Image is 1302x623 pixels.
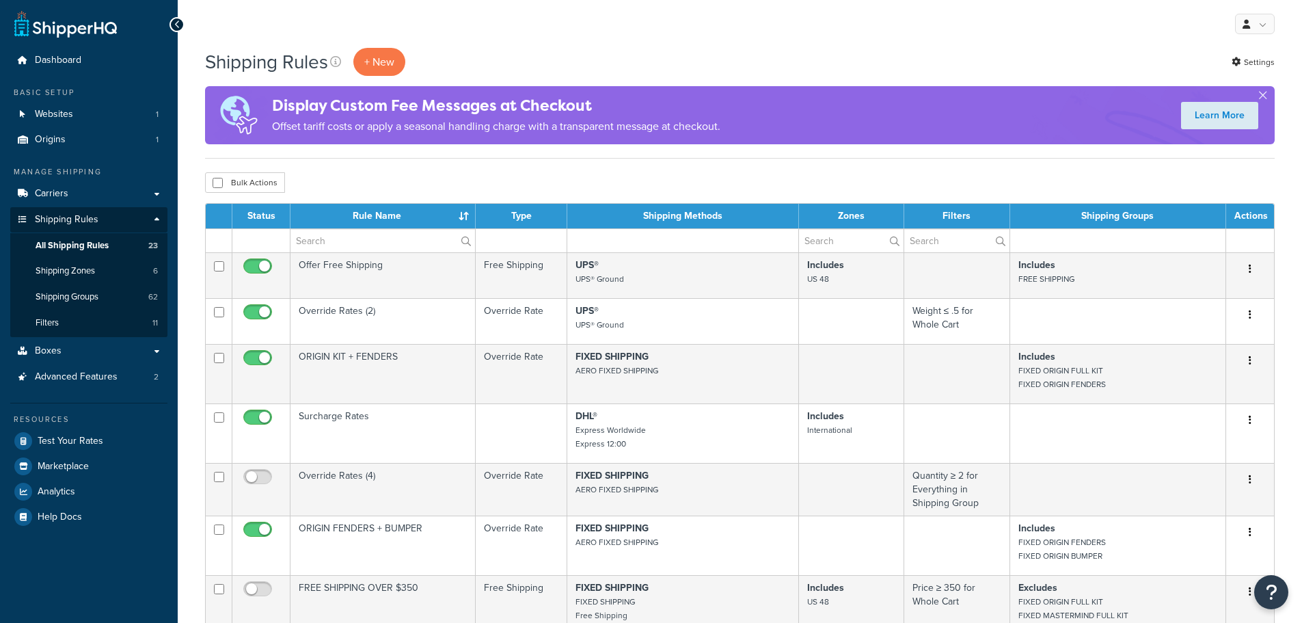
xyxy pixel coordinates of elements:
[904,229,1009,252] input: Search
[10,207,167,337] li: Shipping Rules
[205,172,285,193] button: Bulk Actions
[904,204,1010,228] th: Filters
[10,207,167,233] a: Shipping Rules
[10,259,167,284] a: Shipping Zones 6
[290,403,476,463] td: Surcharge Rates
[36,291,98,303] span: Shipping Groups
[476,252,567,298] td: Free Shipping
[476,204,567,228] th: Type
[38,461,89,473] span: Marketplace
[156,109,159,120] span: 1
[232,204,290,228] th: Status
[35,345,62,357] span: Boxes
[290,252,476,298] td: Offer Free Shipping
[38,436,103,447] span: Test Your Rates
[1018,536,1106,562] small: FIXED ORIGIN FENDERS FIXED ORIGIN BUMPER
[205,49,328,75] h1: Shipping Rules
[35,55,81,66] span: Dashboard
[575,596,635,622] small: FIXED SHIPPING Free Shipping
[290,516,476,575] td: ORIGIN FENDERS + BUMPER
[290,344,476,403] td: ORIGIN KIT + FENDERS
[290,298,476,344] td: Override Rates (2)
[799,204,904,228] th: Zones
[807,409,844,423] strong: Includes
[1018,273,1074,285] small: FREE SHIPPING
[1018,521,1055,535] strong: Includes
[36,317,59,329] span: Filters
[575,521,649,535] strong: FIXED SHIPPING
[35,188,68,200] span: Carriers
[807,258,844,272] strong: Includes
[807,424,852,436] small: International
[807,273,829,285] small: US 48
[35,109,73,120] span: Websites
[10,127,167,153] a: Origins 1
[10,339,167,364] a: Boxes
[36,240,109,252] span: All Shipping Rules
[575,349,649,364] strong: FIXED SHIPPING
[38,512,82,523] span: Help Docs
[10,233,167,259] a: All Shipping Rules 23
[575,536,658,548] small: AERO FIXED SHIPPING
[153,265,158,277] span: 6
[567,204,799,228] th: Shipping Methods
[575,304,599,318] strong: UPS®
[10,166,167,178] div: Manage Shipping
[476,344,567,403] td: Override Rate
[10,479,167,504] a: Analytics
[476,298,567,344] td: Override Rate
[1226,204,1274,228] th: Actions
[575,364,658,377] small: AERO FIXED SHIPPING
[10,505,167,529] a: Help Docs
[10,48,167,73] a: Dashboard
[154,371,159,383] span: 2
[205,86,272,144] img: duties-banner-06bc72dcb5fe05cb3f9472aba00be2ae8eb53ab6f0d8bb03d382ba314ac3c341.png
[10,181,167,207] a: Carriers
[148,240,158,252] span: 23
[1010,204,1226,228] th: Shipping Groups
[10,429,167,453] a: Test Your Rates
[290,204,476,228] th: Rule Name : activate to sort column ascending
[904,463,1010,516] td: Quantity ≥ 2 for Everything in Shipping Group
[148,291,158,303] span: 62
[10,102,167,127] li: Websites
[10,284,167,310] li: Shipping Groups
[10,127,167,153] li: Origins
[10,414,167,425] div: Resources
[290,463,476,516] td: Override Rates (4)
[272,94,720,117] h4: Display Custom Fee Messages at Checkout
[476,463,567,516] td: Override Rate
[10,310,167,336] li: Filters
[36,265,95,277] span: Shipping Zones
[10,310,167,336] a: Filters 11
[35,134,66,146] span: Origins
[799,229,904,252] input: Search
[10,259,167,284] li: Shipping Zones
[10,284,167,310] a: Shipping Groups 62
[38,486,75,498] span: Analytics
[575,273,624,285] small: UPS® Ground
[156,134,159,146] span: 1
[575,409,597,423] strong: DHL®
[10,87,167,98] div: Basic Setup
[1232,53,1275,72] a: Settings
[272,117,720,136] p: Offset tariff costs or apply a seasonal handling charge with a transparent message at checkout.
[1181,102,1258,129] a: Learn More
[904,298,1010,344] td: Weight ≤ .5 for Whole Cart
[807,596,829,608] small: US 48
[35,371,118,383] span: Advanced Features
[1018,258,1055,272] strong: Includes
[10,364,167,390] li: Advanced Features
[35,214,98,226] span: Shipping Rules
[10,454,167,479] a: Marketplace
[10,233,167,259] li: All Shipping Rules
[353,48,405,76] p: + New
[290,229,475,252] input: Search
